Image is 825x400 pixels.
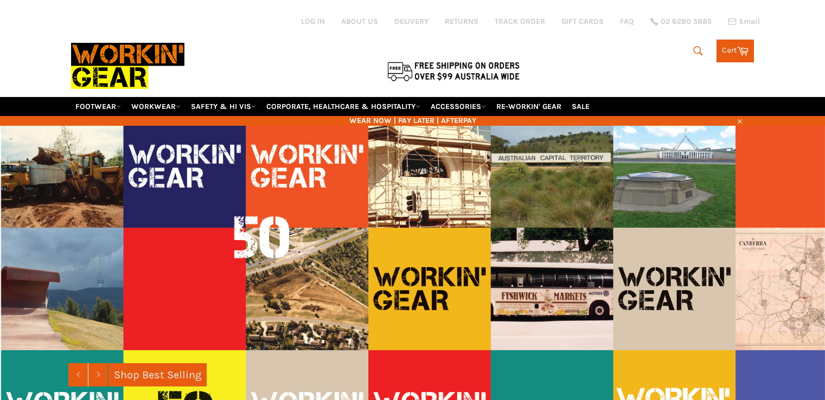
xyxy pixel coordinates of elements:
a: ACCESSORIES [426,97,490,116]
a: CORPORATE, HEALTHCARE & HOSPITALITY [262,97,425,116]
a: FAQ [620,16,634,27]
span: WEAR NOW | PAY LATER | AFTERPAY [71,115,754,126]
a: Shop Best Selling [108,363,207,386]
a: SAFETY & HI VIS [187,97,260,116]
a: RETURNS [445,16,478,27]
a: GIFT CARDS [561,16,604,27]
a: DELIVERY [394,16,429,27]
a: Email [728,17,760,26]
a: WORKWEAR [127,97,185,116]
a: TRACK ORDER [495,16,545,27]
span: Email [739,18,760,25]
a: ABOUT US [341,16,378,27]
a: RE-WORKIN' GEAR [492,97,566,116]
img: Flat $9.95 shipping Australia wide [386,60,521,82]
a: FOOTWEAR [71,97,125,116]
a: Cart [717,40,754,62]
span: 02 6280 5885 [661,18,712,25]
a: 02 6280 5885 [650,18,712,25]
img: Workin Gear leaders in Workwear, Safety Boots, PPE, Uniforms. Australia's No.1 in Workwear [71,35,184,96]
a: SALE [567,97,594,116]
a: Log in [301,17,325,26]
